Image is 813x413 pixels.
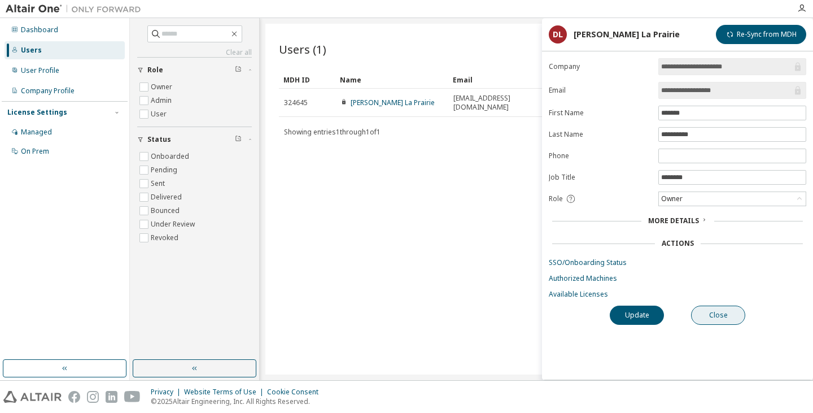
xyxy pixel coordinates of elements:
[574,30,680,39] div: [PERSON_NAME] La Prairie
[549,290,806,299] a: Available Licenses
[151,107,169,121] label: User
[151,388,184,397] div: Privacy
[453,94,556,112] span: [EMAIL_ADDRESS][DOMAIN_NAME]
[453,71,557,89] div: Email
[549,108,652,118] label: First Name
[691,306,745,325] button: Close
[21,147,49,156] div: On Prem
[7,108,67,117] div: License Settings
[137,58,252,82] button: Role
[340,71,444,89] div: Name
[151,163,180,177] label: Pending
[610,306,664,325] button: Update
[151,177,167,190] label: Sent
[549,151,652,160] label: Phone
[716,25,806,44] button: Re-Sync from MDH
[137,48,252,57] a: Clear all
[284,98,308,107] span: 324645
[151,150,191,163] label: Onboarded
[124,391,141,403] img: youtube.svg
[3,391,62,403] img: altair_logo.svg
[279,41,326,57] span: Users (1)
[549,274,806,283] a: Authorized Machines
[151,218,197,231] label: Under Review
[549,173,652,182] label: Job Title
[235,66,242,75] span: Clear filter
[151,80,174,94] label: Owner
[284,127,381,137] span: Showing entries 1 through 1 of 1
[549,25,567,44] div: DL
[21,46,42,55] div: Users
[151,231,181,245] label: Revoked
[235,135,242,144] span: Clear filter
[106,391,117,403] img: linkedin.svg
[662,239,694,248] div: Actions
[549,194,563,203] span: Role
[184,388,267,397] div: Website Terms of Use
[68,391,80,403] img: facebook.svg
[351,98,435,107] a: [PERSON_NAME] La Prairie
[549,62,652,71] label: Company
[549,130,652,139] label: Last Name
[283,71,331,89] div: MDH ID
[549,86,652,95] label: Email
[6,3,147,15] img: Altair One
[151,397,325,406] p: © 2025 Altair Engineering, Inc. All Rights Reserved.
[137,127,252,152] button: Status
[151,190,184,204] label: Delivered
[659,193,684,205] div: Owner
[648,216,699,225] span: More Details
[21,25,58,34] div: Dashboard
[659,192,806,206] div: Owner
[21,86,75,95] div: Company Profile
[147,66,163,75] span: Role
[549,258,806,267] a: SSO/Onboarding Status
[21,128,52,137] div: Managed
[87,391,99,403] img: instagram.svg
[267,388,325,397] div: Cookie Consent
[147,135,171,144] span: Status
[151,204,182,218] label: Bounced
[21,66,59,75] div: User Profile
[151,94,174,107] label: Admin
